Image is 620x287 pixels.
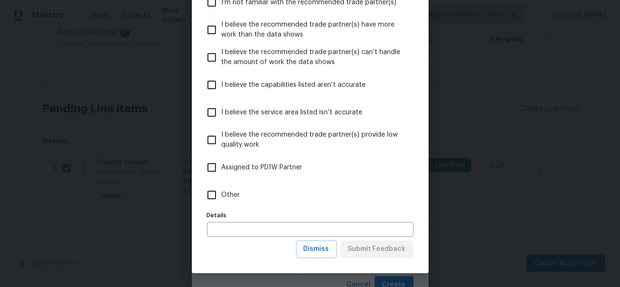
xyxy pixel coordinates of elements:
[296,241,337,258] button: Dismiss
[222,190,240,200] span: Other
[222,47,406,67] span: I believe the recommended trade partner(s) can’t handle the amount of work the data shows
[222,130,406,150] span: I believe the recommended trade partner(s) provide low quality work
[207,213,413,218] label: Details
[222,163,303,173] span: Assigned to PD1W Partner
[222,80,366,90] span: I believe the capabilities listed aren’t accurate
[304,243,329,255] span: Dismiss
[222,20,406,40] span: I believe the recommended trade partner(s) have more work than the data shows
[222,108,363,118] span: I believe the service area listed isn’t accurate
